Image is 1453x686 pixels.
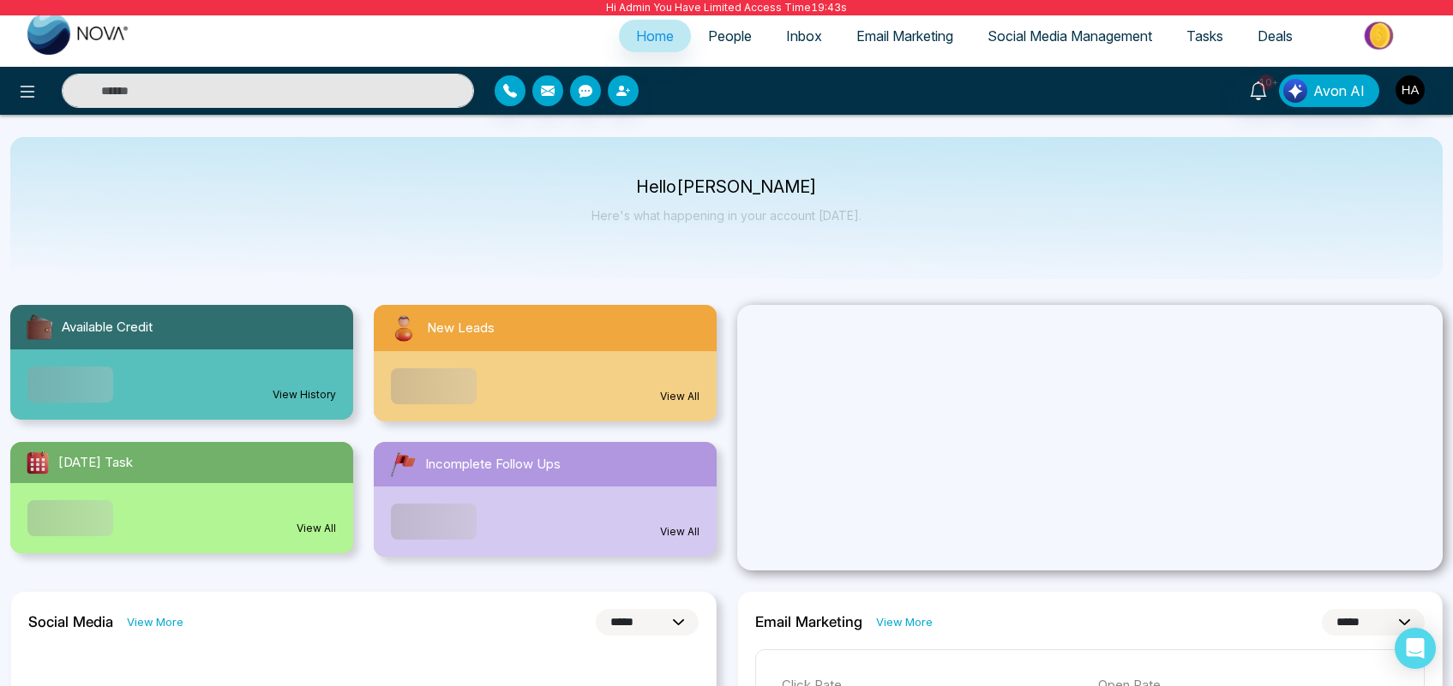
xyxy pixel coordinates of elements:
[1313,81,1365,101] span: Avon AI
[58,453,133,473] span: [DATE] Task
[1279,75,1379,107] button: Avon AI
[619,20,691,52] a: Home
[755,613,862,630] h2: Email Marketing
[591,208,862,223] p: Here's what happening in your account [DATE].
[1240,20,1310,52] a: Deals
[1238,75,1279,104] a: 10+
[62,318,153,337] span: Available Credit
[660,524,699,540] a: View All
[1186,27,1223,45] span: Tasks
[127,614,183,630] a: View More
[1395,628,1436,669] div: Open Intercom Messenger
[876,614,933,630] a: View More
[708,27,752,45] span: People
[28,613,113,630] h2: Social Media
[363,442,727,557] a: Incomplete Follow UpsView All
[660,389,699,404] a: View All
[1169,20,1240,52] a: Tasks
[591,180,862,194] p: Hello [PERSON_NAME]
[970,20,1169,52] a: Social Media Management
[387,312,420,344] img: newLeads.svg
[425,455,561,474] span: Incomplete Follow Ups
[387,449,418,480] img: followUps.svg
[273,387,336,403] a: View History
[24,449,51,476] img: todayTask.svg
[363,305,727,421] a: New LeadsView All
[786,27,822,45] span: Inbox
[1318,16,1443,55] img: Market-place.gif
[1258,27,1293,45] span: Deals
[297,521,336,536] a: View All
[427,319,495,338] span: New Leads
[856,27,953,45] span: Email Marketing
[691,20,769,52] a: People
[636,27,674,45] span: Home
[1396,75,1425,104] img: User Avatar
[27,12,130,55] img: Nova CRM Logo
[24,312,55,343] img: availableCredit.svg
[988,27,1152,45] span: Social Media Management
[769,20,839,52] a: Inbox
[839,20,970,52] a: Email Marketing
[1283,79,1307,103] img: Lead Flow
[1258,75,1274,90] span: 10+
